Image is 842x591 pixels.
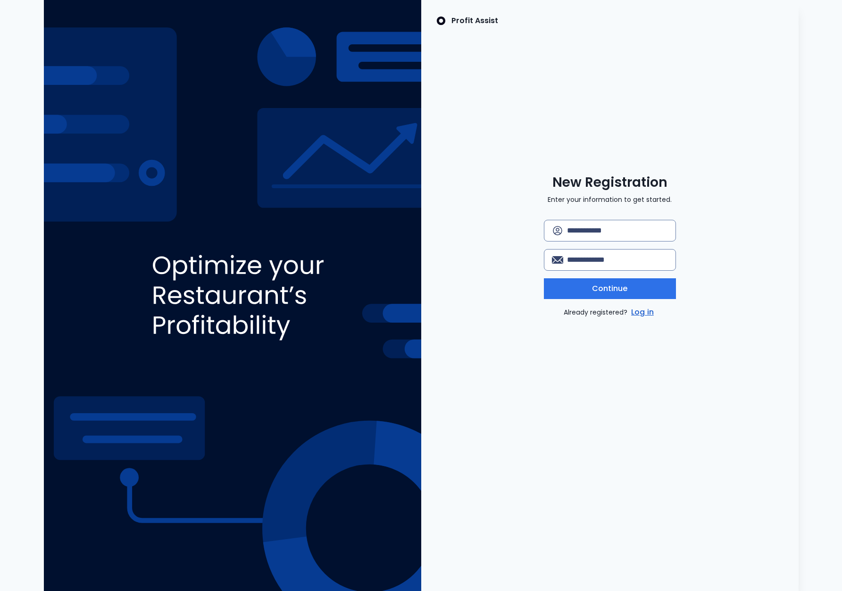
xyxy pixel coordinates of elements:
span: New Registration [552,174,667,191]
span: Continue [592,283,628,294]
p: Already registered? [564,307,656,318]
p: Profit Assist [451,15,498,26]
img: SpotOn Logo [436,15,446,26]
p: Enter your information to get started. [548,195,672,205]
a: Log in [629,307,656,318]
button: Continue [544,278,676,299]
